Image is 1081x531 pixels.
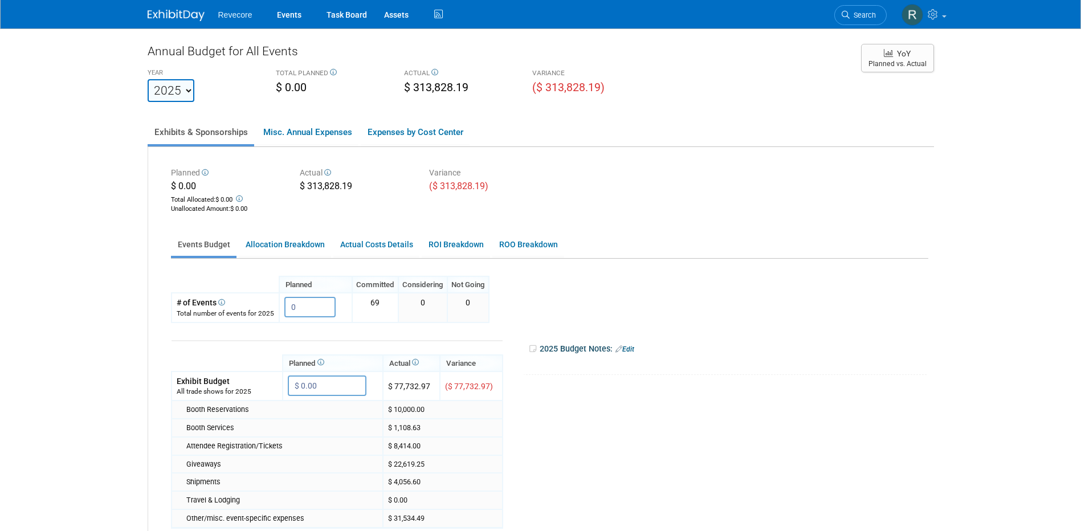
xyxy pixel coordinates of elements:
span: $ 0.00 [276,81,307,94]
td: $ 1,108.63 [383,419,503,437]
div: All trade shows for 2025 [177,387,278,397]
td: $ 4,056.60 [383,473,503,491]
button: YoY Planned vs. Actual [861,44,934,72]
div: Booth Reservations [186,405,378,415]
div: Planned [171,167,283,180]
th: Actual [383,355,440,371]
td: $ 10,000.00 [383,401,503,419]
div: Annual Budget for All Events [148,43,850,66]
div: VARIANCE [532,68,643,80]
img: ExhibitDay [148,10,205,21]
div: Other/misc. event-specific expenses [186,513,378,524]
span: Unallocated Amount [171,205,229,213]
span: ($ 313,828.19) [429,181,488,191]
td: $ 0.00 [383,491,503,509]
span: Revecore [218,10,252,19]
th: Considering [398,276,447,293]
a: Search [834,5,887,25]
th: Not Going [447,276,489,293]
td: $ 8,414.00 [383,437,503,455]
td: 69 [352,293,398,322]
a: ROI Breakdown [422,234,490,256]
span: $ 313,828.19 [404,81,468,94]
div: Exhibit Budget [177,375,278,387]
div: Booth Services [186,423,378,433]
span: YoY [897,49,911,58]
div: Total Allocated: [171,193,283,205]
a: Exhibits & Sponsorships [148,120,254,144]
div: Total number of events for 2025 [177,309,274,318]
a: Expenses by Cost Center [361,120,470,144]
span: $ 0.00 [215,196,232,203]
span: Search [850,11,876,19]
td: 0 [447,293,489,322]
div: TOTAL PLANNED [276,68,387,80]
span: ($ 313,828.19) [532,81,605,94]
div: ACTUAL [404,68,515,80]
div: Travel & Lodging [186,495,378,505]
div: Actual [300,167,412,180]
td: $ 22,619.25 [383,455,503,473]
div: YEAR [148,68,259,79]
a: Actual Costs Details [333,234,419,256]
span: $ 0.00 [230,205,247,213]
img: Rachael Sires [901,4,923,26]
th: Planned [279,276,352,293]
div: Shipments [186,477,378,487]
a: Allocation Breakdown [239,234,331,256]
div: 2025 Budget Notes: [528,340,927,358]
a: ROO Breakdown [492,234,564,256]
a: Misc. Annual Expenses [256,120,358,144]
div: Variance [429,167,541,180]
span: ($ 77,732.97) [445,382,493,391]
a: Edit [615,345,634,353]
td: $ 31,534.49 [383,509,503,528]
a: Events Budget [171,234,236,256]
div: $ 313,828.19 [300,180,412,195]
th: Variance [440,355,503,371]
td: $ 77,732.97 [383,371,440,401]
div: Attendee Registration/Tickets [186,441,378,451]
td: 0 [398,293,447,322]
span: $ 0.00 [171,181,196,191]
div: Giveaways [186,459,378,469]
div: # of Events [177,297,274,308]
div: : [171,205,283,214]
th: Planned [283,355,383,371]
th: Committed [352,276,398,293]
